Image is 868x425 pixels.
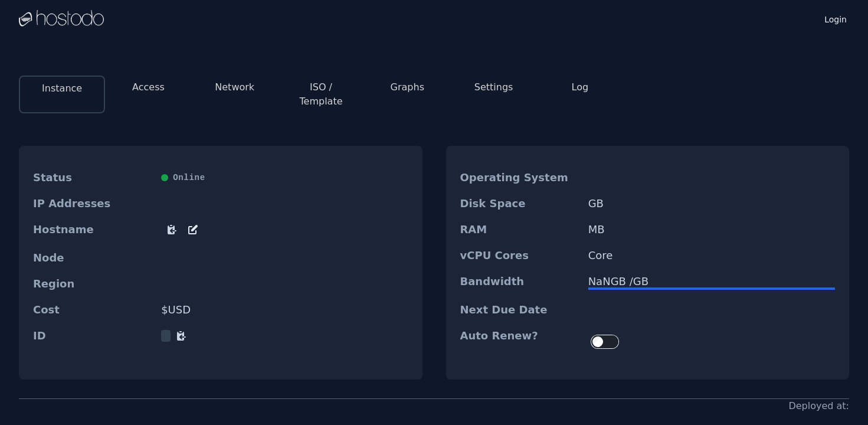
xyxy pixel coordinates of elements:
dt: Auto Renew? [460,330,579,354]
dt: IP Addresses [33,198,152,210]
dt: Region [33,278,152,290]
dt: Cost [33,304,152,316]
button: Log [572,80,589,94]
dd: Core [588,250,835,261]
button: Network [215,80,254,94]
button: Settings [474,80,513,94]
dt: Hostname [33,224,152,238]
div: Online [161,172,408,184]
dt: Bandwidth [460,276,579,290]
dt: Next Due Date [460,304,579,316]
button: Access [132,80,165,94]
dt: RAM [460,224,579,236]
a: Login [822,11,849,25]
dd: $ USD [161,304,408,316]
dd: MB [588,224,835,236]
dt: Node [33,252,152,264]
dd: GB [588,198,835,210]
dt: Disk Space [460,198,579,210]
button: Instance [42,81,82,96]
dt: Operating System [460,172,579,184]
img: Logo [19,10,104,28]
dt: ID [33,330,152,342]
dt: vCPU Cores [460,250,579,261]
div: NaN GB / GB [588,276,835,287]
div: Deployed at: [788,399,849,413]
button: Graphs [391,80,424,94]
dt: Status [33,172,152,184]
button: ISO / Template [287,80,355,109]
